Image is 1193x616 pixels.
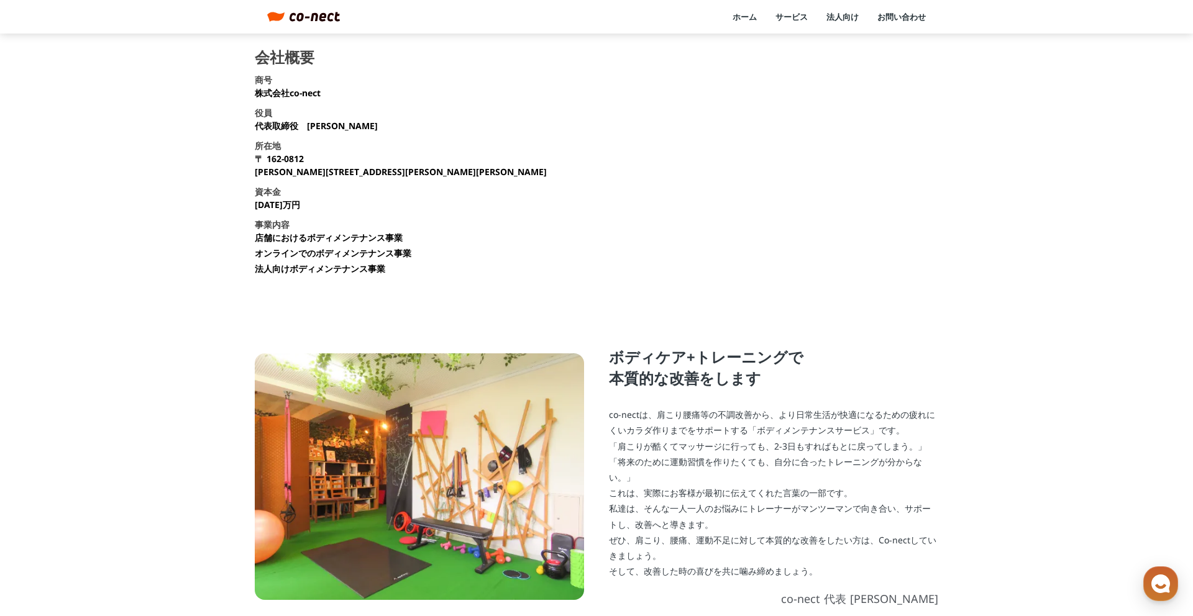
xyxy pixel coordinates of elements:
[255,50,314,65] h2: 会社概要
[255,198,300,211] p: [DATE]万円
[255,218,290,231] h3: 事業内容
[255,86,321,99] p: 株式会社co-nect
[255,231,403,244] li: 店舗におけるボディメンテナンス事業
[255,119,378,132] p: 代表取締役 [PERSON_NAME]
[733,11,757,22] a: ホーム
[609,407,938,579] p: co-nectは、肩こり腰痛等の不調改善から、より日常生活が快適になるための疲れにくいカラダ作りまでをサポートする「ボディメンテナンスサービス」です。 「肩こりが酷くてマッサージに行っても、2-...
[775,11,808,22] a: サービス
[255,247,411,260] li: オンラインでのボディメンテナンス事業
[609,346,938,388] p: ボディケア+トレーニングで 本質的な改善をします
[255,73,272,86] h3: 商号
[255,139,281,152] h3: 所在地
[826,11,859,22] a: 法人向け
[255,185,281,198] h3: 資本金
[255,262,385,275] li: 法人向けボディメンテナンス事業
[255,106,272,119] h3: 役員
[609,591,938,607] p: co-nect 代表 [PERSON_NAME]
[255,152,547,178] p: 〒 162-0812 [PERSON_NAME][STREET_ADDRESS][PERSON_NAME][PERSON_NAME]
[877,11,926,22] a: お問い合わせ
